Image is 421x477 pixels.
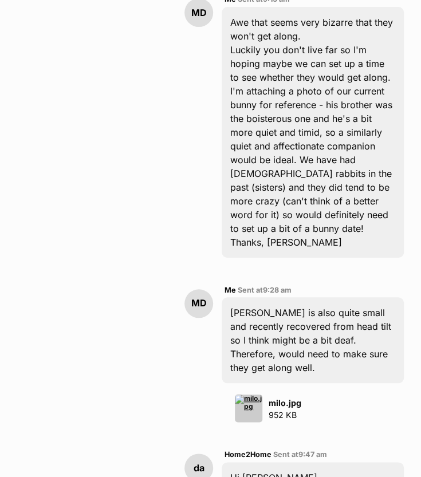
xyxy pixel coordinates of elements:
[222,7,404,258] div: Awe that seems very bizarre that they won't get along. Luckily you don't live far so I'm hoping m...
[263,286,292,294] span: 9:28 am
[298,450,327,459] span: 9:47 am
[225,286,236,294] span: Me
[225,450,272,459] span: Home2Home
[184,289,213,318] div: MD
[222,297,404,383] div: [PERSON_NAME] is also quite small and recently recovered from head tilt so I think might be a bit...
[273,450,327,459] span: Sent at
[238,286,292,294] span: Sent at
[235,395,262,422] img: milo.jpg
[269,410,297,420] span: 952 KB
[269,398,301,408] strong: milo.jpg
